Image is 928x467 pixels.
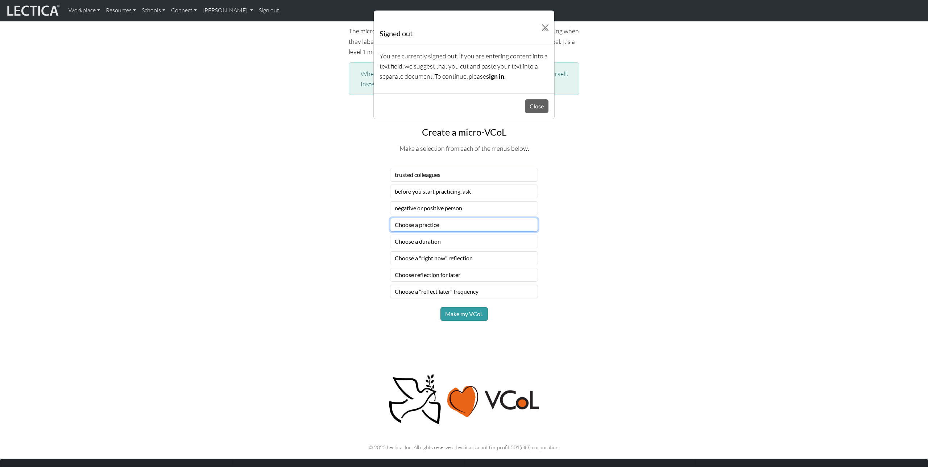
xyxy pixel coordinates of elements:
[543,25,547,33] span: ×
[380,28,413,39] h5: Signed out
[380,51,548,82] p: You are currently signed out. If you are entering content into a text field, we suggest that you ...
[539,21,551,34] button: Close
[525,99,548,113] button: Close
[486,73,504,80] a: sign in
